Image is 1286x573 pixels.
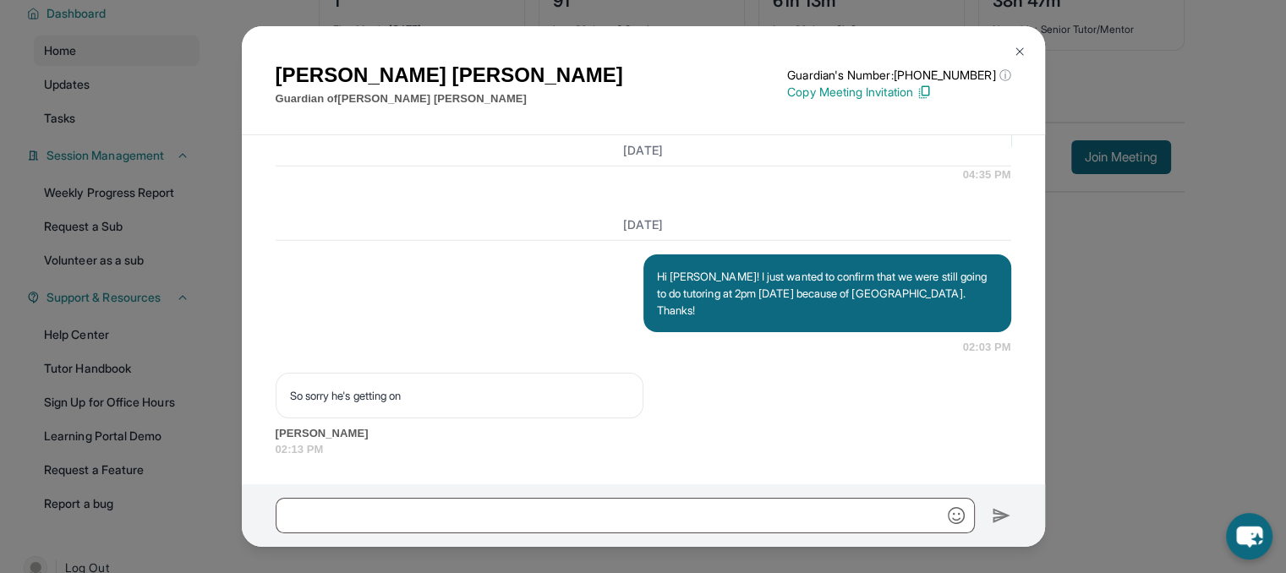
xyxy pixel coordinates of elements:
h1: [PERSON_NAME] [PERSON_NAME] [276,60,623,90]
img: Close Icon [1013,45,1026,58]
p: Guardian's Number: [PHONE_NUMBER] [787,67,1010,84]
h3: [DATE] [276,216,1011,233]
p: Copy Meeting Invitation [787,84,1010,101]
span: 02:03 PM [963,339,1011,356]
span: ⓘ [999,67,1010,84]
h3: [DATE] [276,142,1011,159]
span: 02:13 PM [276,441,1011,458]
img: Send icon [992,505,1011,526]
img: Copy Icon [917,85,932,100]
span: [PERSON_NAME] [276,425,1011,442]
p: So sorry he's getting on [290,387,629,404]
p: Hi [PERSON_NAME]! I just wanted to confirm that we were still going to do tutoring at 2pm [DATE] ... [657,268,998,319]
img: Emoji [948,507,965,524]
span: 04:35 PM [963,166,1011,183]
button: chat-button [1226,513,1272,559]
p: Guardian of [PERSON_NAME] [PERSON_NAME] [276,90,623,107]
